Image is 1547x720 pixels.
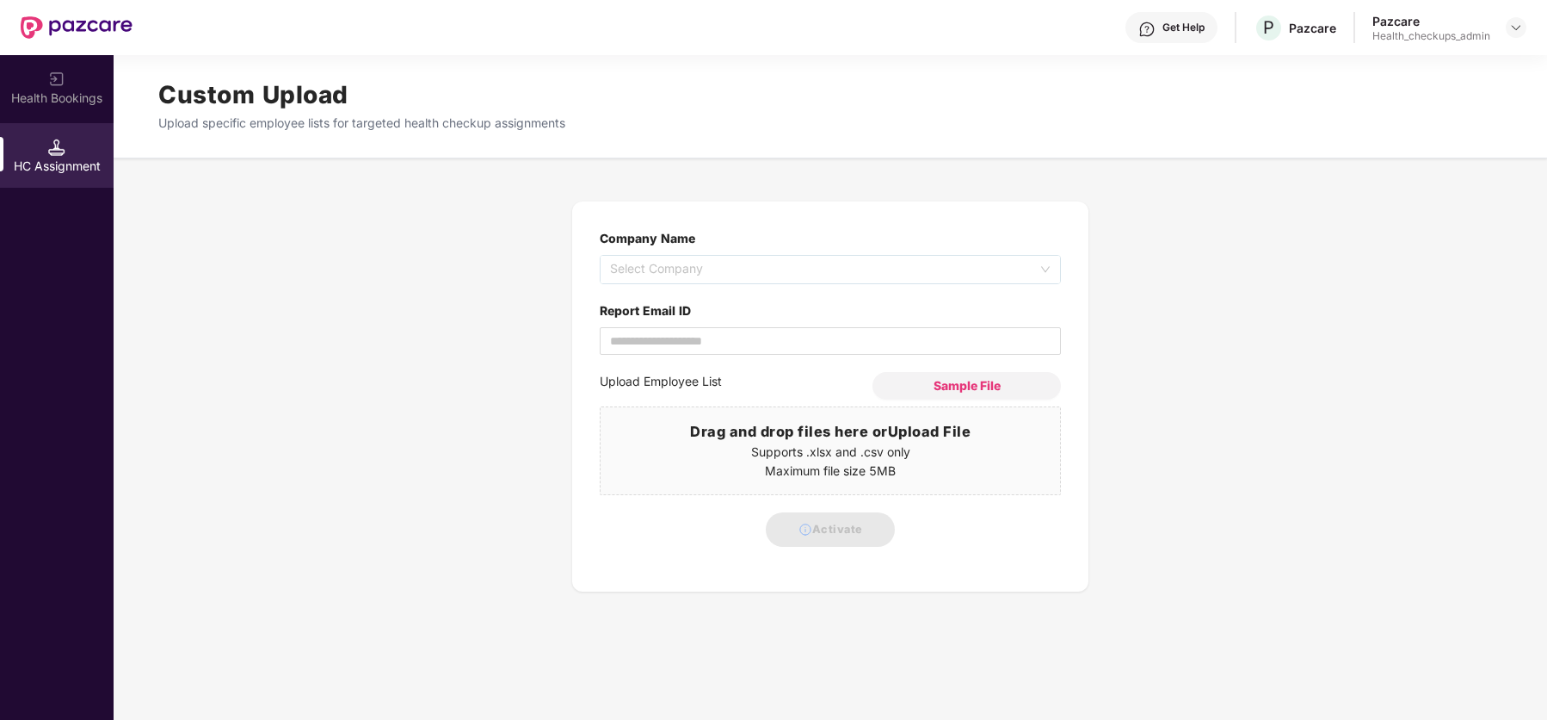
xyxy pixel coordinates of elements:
[888,423,971,440] span: Upload File
[1289,20,1336,36] div: Pazcare
[600,231,695,245] label: Company Name
[601,443,1060,462] p: Supports .xlsx and .csv only
[601,407,1060,495] span: Drag and drop files here orUpload FileSupports .xlsx and .csv onlyMaximum file size 5MB
[766,512,895,547] button: Activate
[21,16,133,39] img: New Pazcare Logo
[601,421,1060,444] h3: Drag and drop files here or
[601,462,1060,481] p: Maximum file size 5MB
[610,256,1051,283] span: Select Company
[48,71,65,88] img: svg+xml;base64,PHN2ZyB3aWR0aD0iMjAiIGhlaWdodD0iMjAiIHZpZXdCb3g9IjAgMCAyMCAyMCIgZmlsbD0ibm9uZSIgeG...
[1162,21,1205,34] div: Get Help
[934,377,1001,394] span: Sample File
[1138,21,1156,38] img: svg+xml;base64,PHN2ZyBpZD0iSGVscC0zMngzMiIgeG1sbnM9Imh0dHA6Ly93d3cudzMub3JnLzIwMDAvc3ZnIiB3aWR0aD...
[1509,21,1523,34] img: svg+xml;base64,PHN2ZyBpZD0iRHJvcGRvd24tMzJ4MzIiIHhtbG5zPSJodHRwOi8vd3d3LnczLm9yZy8yMDAwL3N2ZyIgd2...
[158,76,1502,114] h1: Custom Upload
[48,139,65,156] img: svg+xml;base64,PHN2ZyB3aWR0aD0iMTQuNSIgaGVpZ2h0PSIxNC41IiB2aWV3Qm94PSIwIDAgMTYgMTYiIGZpbGw9Im5vbm...
[1263,17,1274,38] span: P
[1372,13,1490,29] div: Pazcare
[872,372,1061,400] button: Sample File
[600,301,1061,320] label: Report Email ID
[600,372,872,400] label: Upload Employee List
[158,114,1502,133] p: Upload specific employee lists for targeted health checkup assignments
[1372,29,1490,43] div: Health_checkups_admin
